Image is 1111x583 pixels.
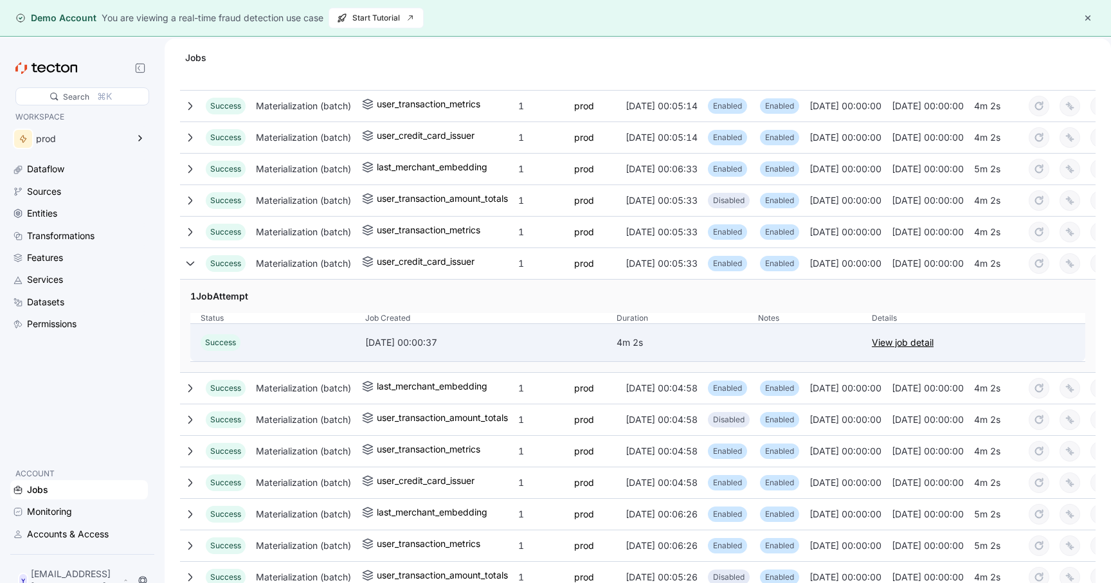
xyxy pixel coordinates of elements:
[361,536,480,555] a: user_transaction_metrics
[574,224,594,240] a: prod
[513,470,569,496] div: 1
[513,125,569,150] div: 1
[574,538,594,553] a: prod
[887,93,969,119] div: [DATE] 00:00:00
[804,125,887,150] div: [DATE] 00:00:00
[713,476,742,489] p: Enabled
[620,407,703,433] div: [DATE] 00:04:58
[180,51,212,64] div: Jobs
[1029,504,1049,525] button: retry
[201,313,224,323] span: Status
[887,407,969,433] div: [DATE] 00:00:00
[969,407,1024,433] div: 4m 2s
[513,438,569,464] div: 1
[377,191,508,206] div: user_transaction_amount_totals
[765,476,794,489] p: Enabled
[804,501,887,527] div: [DATE] 00:00:00
[210,415,241,424] span: Success
[713,508,742,521] p: Enabled
[765,226,794,238] p: Enabled
[361,191,508,210] a: user_transaction_amount_totals
[765,539,794,552] p: Enabled
[251,407,356,433] div: Materialization (batch)
[1029,441,1049,462] button: retry
[513,407,569,433] div: 1
[210,572,241,582] span: Success
[765,194,794,207] p: Enabled
[887,438,969,464] div: [DATE] 00:00:00
[765,163,794,175] p: Enabled
[969,375,1024,401] div: 4m 2s
[210,227,241,237] span: Success
[574,475,594,490] a: prod
[1029,159,1049,179] button: retry
[1060,159,1080,179] button: overwrite
[377,379,487,394] div: last_merchant_embedding
[361,254,474,273] a: user_credit_card_issuer
[513,156,569,182] div: 1
[251,438,356,464] div: Materialization (batch)
[887,251,969,276] div: [DATE] 00:00:00
[329,8,424,28] button: Start Tutorial
[969,251,1024,276] div: 4m 2s
[10,270,148,289] a: Services
[1029,378,1049,399] button: retry
[620,501,703,527] div: [DATE] 00:06:26
[210,383,241,393] span: Success
[1090,127,1111,148] button: cancel
[210,258,241,268] span: Success
[1060,96,1080,116] button: overwrite
[361,442,480,460] a: user_transaction_metrics
[251,501,356,527] div: Materialization (batch)
[251,251,356,276] div: Materialization (batch)
[872,313,897,323] span: Details
[620,188,703,213] div: [DATE] 00:05:33
[969,156,1024,182] div: 5m 2s
[205,337,236,347] span: Success
[377,505,487,520] div: last_merchant_embedding
[620,438,703,464] div: [DATE] 00:04:58
[27,483,48,497] div: Jobs
[1029,190,1049,211] button: retry
[513,188,569,213] div: 1
[765,382,794,395] p: Enabled
[574,256,594,271] a: prod
[713,445,742,458] p: Enabled
[804,407,887,433] div: [DATE] 00:00:00
[620,125,703,150] div: [DATE] 00:05:14
[10,480,148,499] a: Jobs
[765,508,794,521] p: Enabled
[377,254,474,269] div: user_credit_card_issuer
[804,533,887,559] div: [DATE] 00:00:00
[1090,504,1111,525] button: cancel
[97,89,112,103] div: ⌘K
[15,467,143,480] p: ACCOUNT
[1060,190,1080,211] button: overwrite
[10,292,148,312] a: Datasets
[713,226,742,238] p: Enabled
[251,125,356,150] div: Materialization (batch)
[361,96,480,115] a: user_transaction_metrics
[574,412,594,427] a: prod
[251,219,356,245] div: Materialization (batch)
[361,379,487,397] a: last_merchant_embedding
[574,161,594,177] a: prod
[617,335,643,350] div: 4m 2s
[210,446,241,456] span: Success
[513,533,569,559] div: 1
[713,539,742,552] p: Enabled
[765,100,794,112] p: Enabled
[210,509,241,519] span: Success
[361,473,474,492] a: user_credit_card_issuer
[210,541,241,550] span: Success
[361,410,508,429] a: user_transaction_amount_totals
[887,188,969,213] div: [DATE] 00:00:00
[210,195,241,205] span: Success
[804,156,887,182] div: [DATE] 00:00:00
[377,222,480,238] div: user_transaction_metrics
[10,226,148,246] a: Transformations
[377,442,480,457] div: user_transaction_metrics
[10,159,148,179] a: Dataflow
[10,314,148,334] a: Permissions
[361,505,487,523] a: last_merchant_embedding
